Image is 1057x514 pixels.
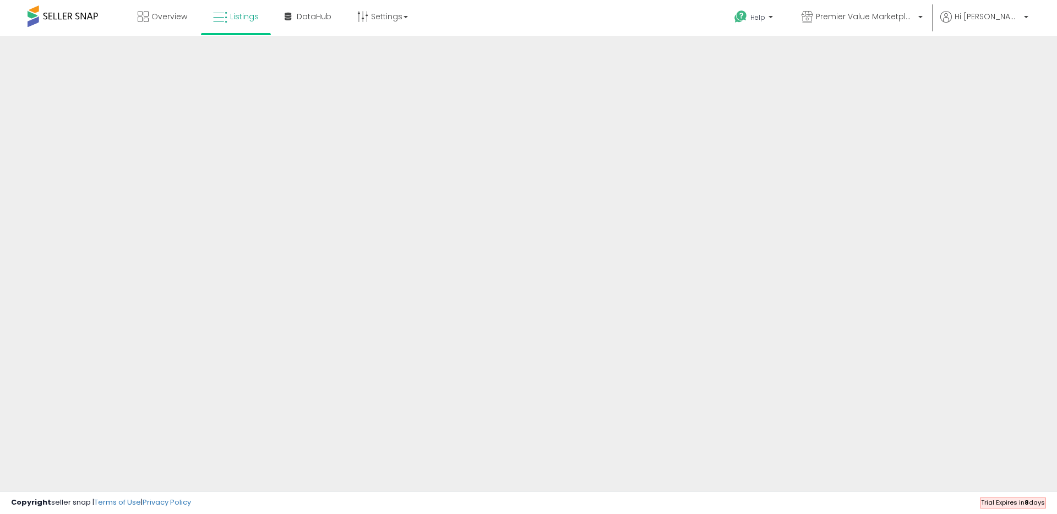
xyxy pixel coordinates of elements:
[151,11,187,22] span: Overview
[750,13,765,22] span: Help
[726,2,784,36] a: Help
[230,11,259,22] span: Listings
[940,11,1028,36] a: Hi [PERSON_NAME]
[297,11,331,22] span: DataHub
[734,10,748,24] i: Get Help
[816,11,915,22] span: Premier Value Marketplace LLC
[955,11,1021,22] span: Hi [PERSON_NAME]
